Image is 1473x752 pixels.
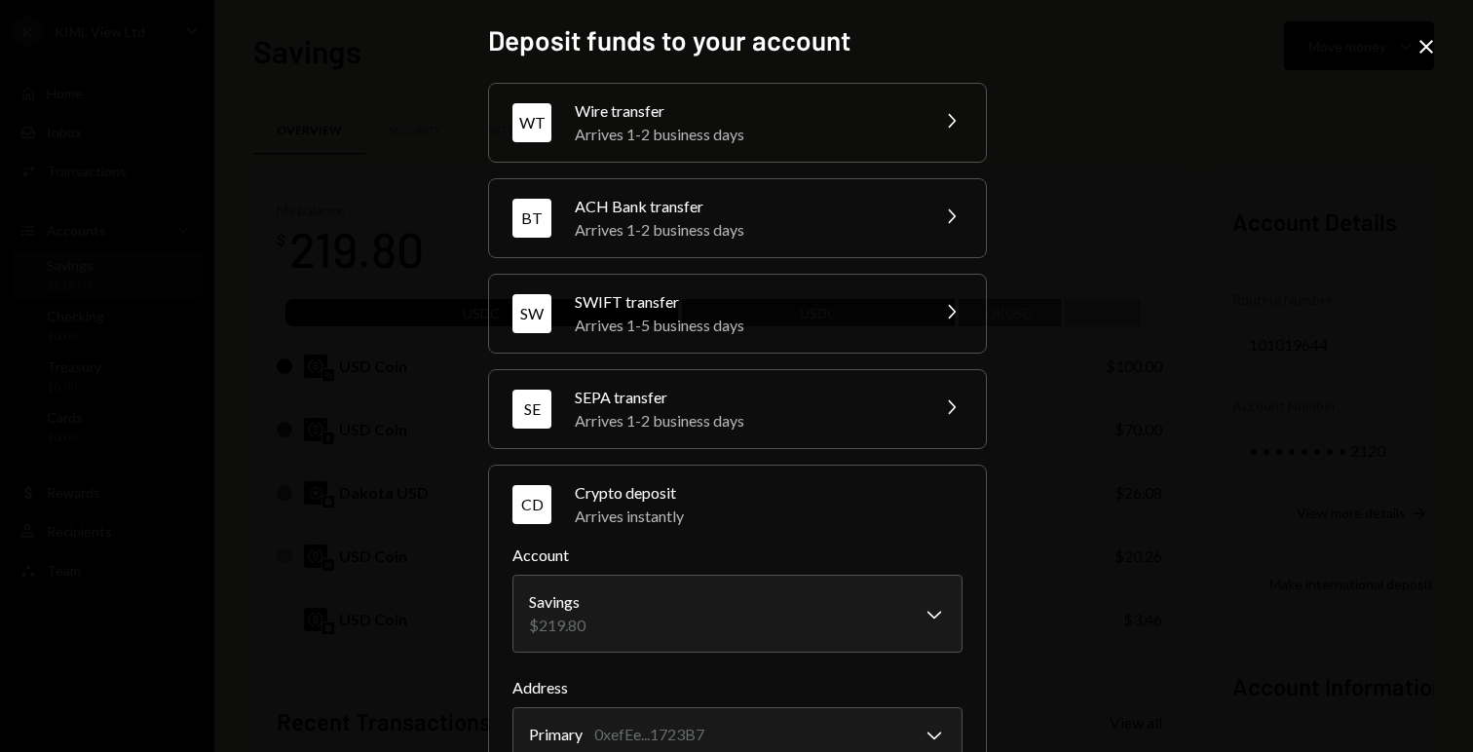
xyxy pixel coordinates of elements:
[594,723,704,746] div: 0xefEe...1723B7
[575,290,916,314] div: SWIFT transfer
[512,575,963,653] button: Account
[575,505,963,528] div: Arrives instantly
[512,390,551,429] div: SE
[575,386,916,409] div: SEPA transfer
[489,84,986,162] button: WTWire transferArrives 1-2 business days
[488,21,985,59] h2: Deposit funds to your account
[575,99,916,123] div: Wire transfer
[575,481,963,505] div: Crypto deposit
[489,466,986,544] button: CDCrypto depositArrives instantly
[575,314,916,337] div: Arrives 1-5 business days
[512,294,551,333] div: SW
[489,275,986,353] button: SWSWIFT transferArrives 1-5 business days
[489,370,986,448] button: SESEPA transferArrives 1-2 business days
[512,103,551,142] div: WT
[575,218,916,242] div: Arrives 1-2 business days
[575,195,916,218] div: ACH Bank transfer
[512,485,551,524] div: CD
[575,409,916,432] div: Arrives 1-2 business days
[512,544,963,567] label: Account
[575,123,916,146] div: Arrives 1-2 business days
[489,179,986,257] button: BTACH Bank transferArrives 1-2 business days
[512,676,963,699] label: Address
[512,199,551,238] div: BT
